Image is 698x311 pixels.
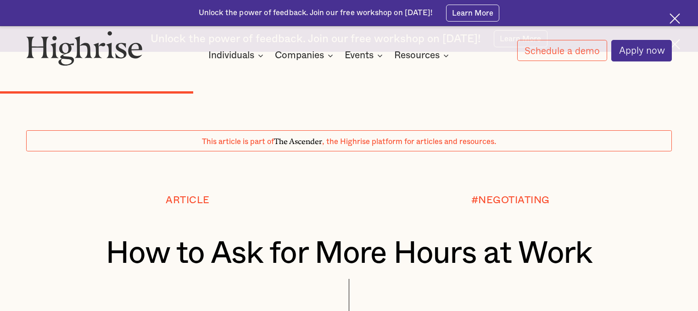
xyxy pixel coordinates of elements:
div: Companies [275,50,336,61]
span: The Ascender [274,135,322,144]
div: Individuals [208,50,254,61]
div: Individuals [208,50,266,61]
h1: How to Ask for More Hours at Work [53,236,645,271]
a: Schedule a demo [517,40,607,61]
div: #NEGOTIATING [471,195,550,206]
a: Apply now [611,40,672,61]
img: Highrise logo [26,31,143,66]
div: Resources [394,50,452,61]
div: Article [166,195,210,206]
div: Events [345,50,385,61]
div: Companies [275,50,324,61]
div: Resources [394,50,440,61]
span: This article is part of [202,138,274,145]
div: Events [345,50,374,61]
span: , the Highrise platform for articles and resources. [322,138,496,145]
